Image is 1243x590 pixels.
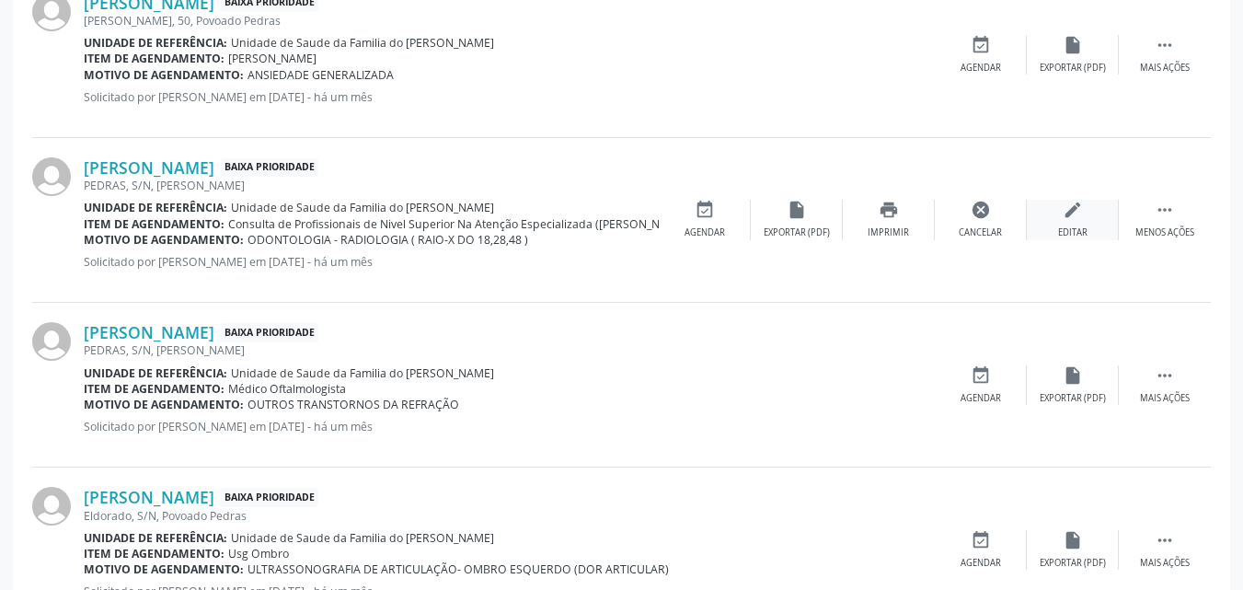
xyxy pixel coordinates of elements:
i: edit [1063,200,1083,220]
p: Solicitado por [PERSON_NAME] em [DATE] - há um mês [84,419,935,434]
img: img [32,487,71,526]
span: ULTRASSONOGRAFIA DE ARTICULAÇÃO- OMBRO ESQUERDO (DOR ARTICULAR) [247,561,669,577]
span: Usg Ombro [228,546,289,561]
div: Agendar [961,62,1001,75]
i:  [1155,35,1175,55]
div: Agendar [685,226,725,239]
div: Exportar (PDF) [1040,392,1106,405]
span: Consulta de Profissionais de Nivel Superior Na Atenção Especializada ([PERSON_NAME]) [228,216,691,232]
div: Editar [1058,226,1088,239]
b: Item de agendamento: [84,216,224,232]
a: [PERSON_NAME] [84,322,214,342]
a: [PERSON_NAME] [84,157,214,178]
div: Mais ações [1140,392,1190,405]
i: insert_drive_file [1063,35,1083,55]
b: Unidade de referência: [84,365,227,381]
i: insert_drive_file [1063,365,1083,386]
a: [PERSON_NAME] [84,487,214,507]
b: Item de agendamento: [84,546,224,561]
span: ANSIEDADE GENERALIZADA [247,67,394,83]
i: insert_drive_file [1063,530,1083,550]
b: Motivo de agendamento: [84,397,244,412]
b: Unidade de referência: [84,35,227,51]
span: OUTROS TRANSTORNOS DA REFRAÇÃO [247,397,459,412]
div: PEDRAS, S/N, [PERSON_NAME] [84,342,935,358]
i: event_available [971,530,991,550]
p: Solicitado por [PERSON_NAME] em [DATE] - há um mês [84,89,935,105]
span: Médico Oftalmologista [228,381,346,397]
div: Agendar [961,557,1001,570]
img: img [32,322,71,361]
div: Eldorado, S/N, Povoado Pedras [84,508,935,524]
b: Motivo de agendamento: [84,232,244,248]
b: Unidade de referência: [84,200,227,215]
span: Unidade de Saude da Familia do [PERSON_NAME] [231,530,494,546]
div: [PERSON_NAME], 50, Povoado Pedras [84,13,935,29]
i: insert_drive_file [787,200,807,220]
div: Imprimir [868,226,909,239]
b: Item de agendamento: [84,51,224,66]
i: event_available [971,35,991,55]
i: print [879,200,899,220]
span: Baixa Prioridade [221,323,318,342]
div: Menos ações [1135,226,1194,239]
span: Baixa Prioridade [221,488,318,507]
i:  [1155,200,1175,220]
div: Exportar (PDF) [1040,62,1106,75]
div: Mais ações [1140,557,1190,570]
div: Exportar (PDF) [1040,557,1106,570]
span: [PERSON_NAME] [228,51,317,66]
i:  [1155,530,1175,550]
b: Motivo de agendamento: [84,561,244,577]
p: Solicitado por [PERSON_NAME] em [DATE] - há um mês [84,254,659,270]
span: Unidade de Saude da Familia do [PERSON_NAME] [231,200,494,215]
div: Cancelar [959,226,1002,239]
i:  [1155,365,1175,386]
i: cancel [971,200,991,220]
span: Baixa Prioridade [221,158,318,178]
div: PEDRAS, S/N, [PERSON_NAME] [84,178,659,193]
b: Item de agendamento: [84,381,224,397]
div: Agendar [961,392,1001,405]
div: Exportar (PDF) [764,226,830,239]
b: Motivo de agendamento: [84,67,244,83]
span: Unidade de Saude da Familia do [PERSON_NAME] [231,365,494,381]
span: Unidade de Saude da Familia do [PERSON_NAME] [231,35,494,51]
span: ODONTOLOGIA - RADIOLOGIA ( RAIO-X DO 18,28,48 ) [247,232,528,248]
i: event_available [695,200,715,220]
div: Mais ações [1140,62,1190,75]
img: img [32,157,71,196]
b: Unidade de referência: [84,530,227,546]
i: event_available [971,365,991,386]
